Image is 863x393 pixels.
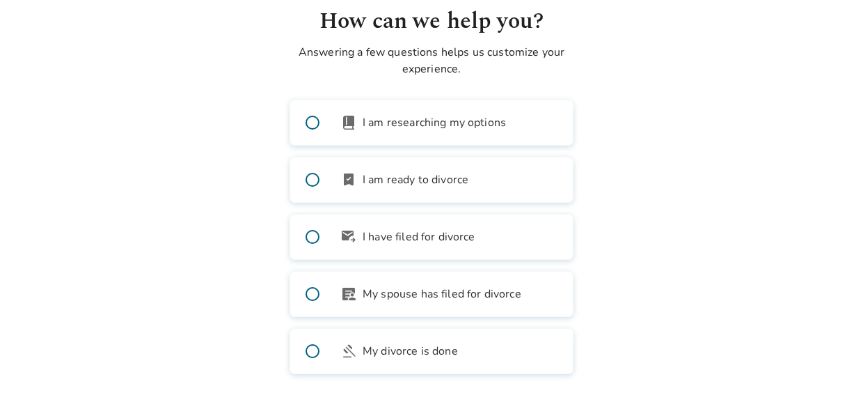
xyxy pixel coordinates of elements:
span: I have filed for divorce [363,229,475,245]
span: I am ready to divorce [363,171,468,188]
span: book_2 [340,114,357,131]
span: I am researching my options [363,114,506,131]
span: outgoing_mail [340,229,357,245]
span: article_person [340,286,357,302]
h1: How can we help you? [290,5,573,38]
p: Answering a few questions helps us customize your experience. [290,44,573,77]
span: My spouse has filed for divorce [363,286,521,302]
span: gavel [340,343,357,360]
span: My divorce is done [363,343,458,360]
span: bookmark_check [340,171,357,188]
